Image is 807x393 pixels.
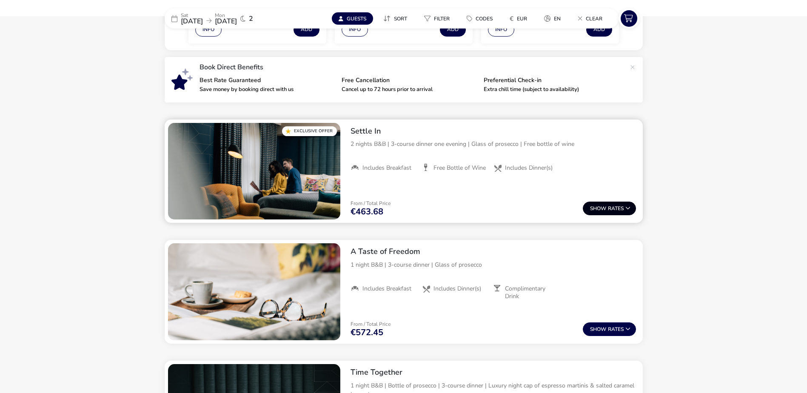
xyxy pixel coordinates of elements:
[484,87,619,92] p: Extra chill time (subject to availability)
[165,9,292,28] div: Sat[DATE]Mon[DATE]2
[342,77,477,83] p: Free Cancellation
[351,247,636,256] h2: A Taste of Freedom
[351,140,636,148] p: 2 nights B&B | 3-course dinner one evening | Glass of prosecco | Free bottle of wine
[505,164,553,172] span: Includes Dinner(s)
[215,13,237,18] p: Mon
[510,14,513,23] i: €
[554,15,561,22] span: en
[488,23,514,37] button: Info
[332,12,376,25] naf-pibe-menu-bar-item: Guests
[537,12,571,25] naf-pibe-menu-bar-item: en
[249,15,253,22] span: 2
[181,17,203,26] span: [DATE]
[351,322,391,327] p: From / Total Price
[476,15,493,22] span: Codes
[505,285,558,300] span: Complimentary Drink
[590,206,608,211] span: Show
[434,15,450,22] span: Filter
[376,12,417,25] naf-pibe-menu-bar-item: Sort
[351,201,391,206] p: From / Total Price
[351,126,636,136] h2: Settle In
[195,23,222,37] button: Info
[181,13,203,18] p: Sat
[460,12,503,25] naf-pibe-menu-bar-item: Codes
[586,15,602,22] span: Clear
[583,202,636,215] button: ShowRates
[200,64,626,71] p: Book Direct Benefits
[362,285,411,293] span: Includes Breakfast
[571,12,613,25] naf-pibe-menu-bar-item: Clear
[344,240,643,307] div: A Taste of Freedom1 night B&B | 3-course dinner | Glass of proseccoIncludes BreakfastIncludes Din...
[351,208,383,216] span: €463.68
[351,367,636,377] h2: Time Together
[583,322,636,336] button: ShowRates
[200,87,335,92] p: Save money by booking direct with us
[362,164,411,172] span: Includes Breakfast
[376,12,414,25] button: Sort
[503,12,534,25] button: €EUR
[484,77,619,83] p: Preferential Check-in
[503,12,537,25] naf-pibe-menu-bar-item: €EUR
[417,12,456,25] button: Filter
[282,126,337,136] div: Exclusive Offer
[347,15,366,22] span: Guests
[215,17,237,26] span: [DATE]
[433,164,486,172] span: Free Bottle of Wine
[586,23,612,37] button: Add
[571,12,609,25] button: Clear
[342,23,368,37] button: Info
[517,15,527,22] span: EUR
[440,23,466,37] button: Add
[417,12,460,25] naf-pibe-menu-bar-item: Filter
[344,120,643,179] div: Settle In2 nights B&B | 3-course dinner one evening | Glass of prosecco | Free bottle of wineIncl...
[351,260,636,269] p: 1 night B&B | 3-course dinner | Glass of prosecco
[200,77,335,83] p: Best Rate Guaranteed
[537,12,567,25] button: en
[168,123,340,220] swiper-slide: 1 / 1
[342,87,477,92] p: Cancel up to 72 hours prior to arrival
[590,327,608,332] span: Show
[332,12,373,25] button: Guests
[168,243,340,340] swiper-slide: 1 / 1
[294,23,319,37] button: Add
[394,15,407,22] span: Sort
[351,328,383,337] span: €572.45
[460,12,499,25] button: Codes
[433,285,481,293] span: Includes Dinner(s)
